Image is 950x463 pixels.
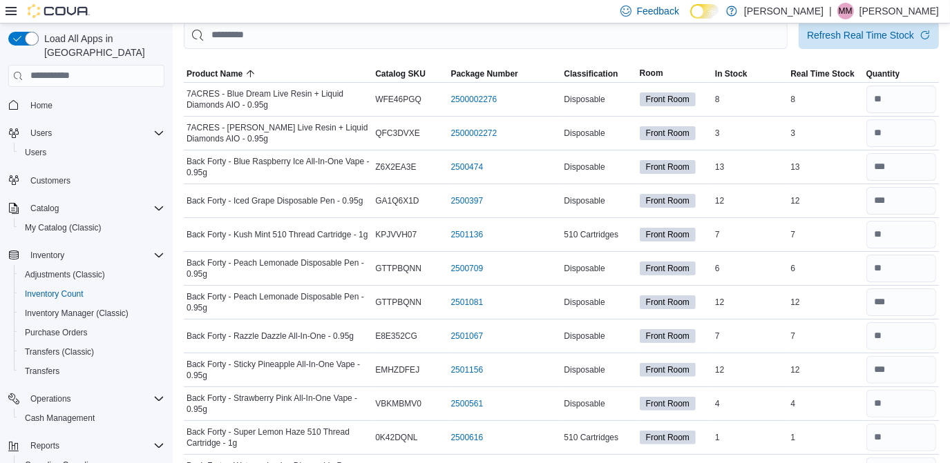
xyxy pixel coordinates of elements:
[788,429,863,446] div: 1
[788,260,863,277] div: 6
[19,363,65,380] a: Transfers
[187,229,368,240] span: Back Forty - Kush Mint 510 Thread Cartridge - 1g
[14,408,170,428] button: Cash Management
[30,100,53,111] span: Home
[646,262,690,275] span: Front Room
[375,94,421,105] span: WFE46PGQ
[25,200,64,217] button: Catalog
[184,66,372,82] button: Product Name
[19,344,99,360] a: Transfers (Classic)
[451,331,484,342] a: 2501067
[3,199,170,218] button: Catalog
[839,3,853,19] span: MM
[25,391,164,407] span: Operations
[25,437,164,454] span: Reports
[30,175,70,186] span: Customers
[30,250,64,261] span: Inventory
[564,161,605,173] span: Disposable
[187,257,370,279] span: Back Forty - Peach Lemonade Disposable Pen - 0.95g
[375,331,417,342] span: E8E352CG
[14,218,170,237] button: My Catalog (Classic)
[14,265,170,284] button: Adjustments (Classic)
[19,144,164,161] span: Users
[564,398,605,409] span: Disposable
[3,124,170,143] button: Users
[30,203,59,214] span: Catalog
[646,195,690,207] span: Front Room
[372,66,448,82] button: Catalog SKU
[25,125,57,141] button: Users
[564,364,605,375] span: Disposable
[837,3,854,19] div: Marcus Miller
[640,228,696,242] span: Front Room
[646,397,690,410] span: Front Room
[640,431,696,444] span: Front Room
[25,437,65,454] button: Reports
[19,266,111,283] a: Adjustments (Classic)
[19,305,164,322] span: Inventory Manager (Classic)
[187,88,370,110] span: 7ACRES - Blue Dream Live Resin + Liquid Diamonds AIO - 0.95g
[448,66,562,82] button: Package Number
[375,161,416,173] span: Z6X2EA3E
[451,94,497,105] a: 2500002276
[19,286,164,302] span: Inventory Count
[25,391,77,407] button: Operations
[788,294,863,311] div: 12
[25,125,164,141] span: Users
[859,3,939,19] p: [PERSON_NAME]
[451,68,518,79] span: Package Number
[19,219,164,236] span: My Catalog (Classic)
[375,432,417,443] span: 0K42DQNL
[19,363,164,380] span: Transfers
[715,68,748,79] span: In Stock
[646,161,690,173] span: Front Room
[187,359,370,381] span: Back Forty - Sticky Pineapple All-In-One Vape - 0.95g
[564,68,618,79] span: Classification
[30,128,52,139] span: Users
[375,195,419,206] span: GA1Q6X1D
[187,291,370,313] span: Back Forty - Peach Lemonade Disposable Pen - 0.95g
[25,97,58,114] a: Home
[375,364,419,375] span: EMHZDFEJ
[712,66,788,82] button: In Stock
[451,195,484,206] a: 2500397
[712,226,788,243] div: 7
[30,440,59,451] span: Reports
[451,263,484,274] a: 2500709
[25,173,76,189] a: Customers
[788,125,863,141] div: 3
[637,4,679,18] span: Feedback
[640,194,696,208] span: Front Room
[19,219,107,236] a: My Catalog (Classic)
[451,297,484,308] a: 2501081
[564,195,605,206] span: Disposable
[187,156,370,178] span: Back Forty - Blue Raspberry Ice All-In-One Vape - 0.95g
[14,143,170,162] button: Users
[14,284,170,304] button: Inventory Count
[375,398,421,409] span: VBKMBMV0
[25,200,164,217] span: Catalog
[25,247,70,264] button: Inventory
[30,393,71,404] span: Operations
[829,3,832,19] p: |
[788,362,863,378] div: 12
[19,266,164,283] span: Adjustments (Classic)
[375,229,417,240] span: KPJVVH07
[3,389,170,408] button: Operations
[3,436,170,455] button: Reports
[712,395,788,412] div: 4
[799,21,939,49] button: Refresh Real Time Stock
[564,297,605,308] span: Disposable
[451,161,484,173] a: 2500474
[712,159,788,175] div: 13
[14,304,170,323] button: Inventory Manager (Classic)
[25,308,129,319] span: Inventory Manager (Classic)
[25,366,59,377] span: Transfers
[187,426,370,449] span: Back Forty - Super Lemon Haze 510 Thread Cartridge - 1g
[25,288,84,299] span: Inventory Count
[564,94,605,105] span: Disposable
[19,410,164,426] span: Cash Management
[640,363,696,377] span: Front Room
[640,397,696,411] span: Front Room
[187,331,354,342] span: Back Forty - Razzle Dazzle All-In-One - 0.95g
